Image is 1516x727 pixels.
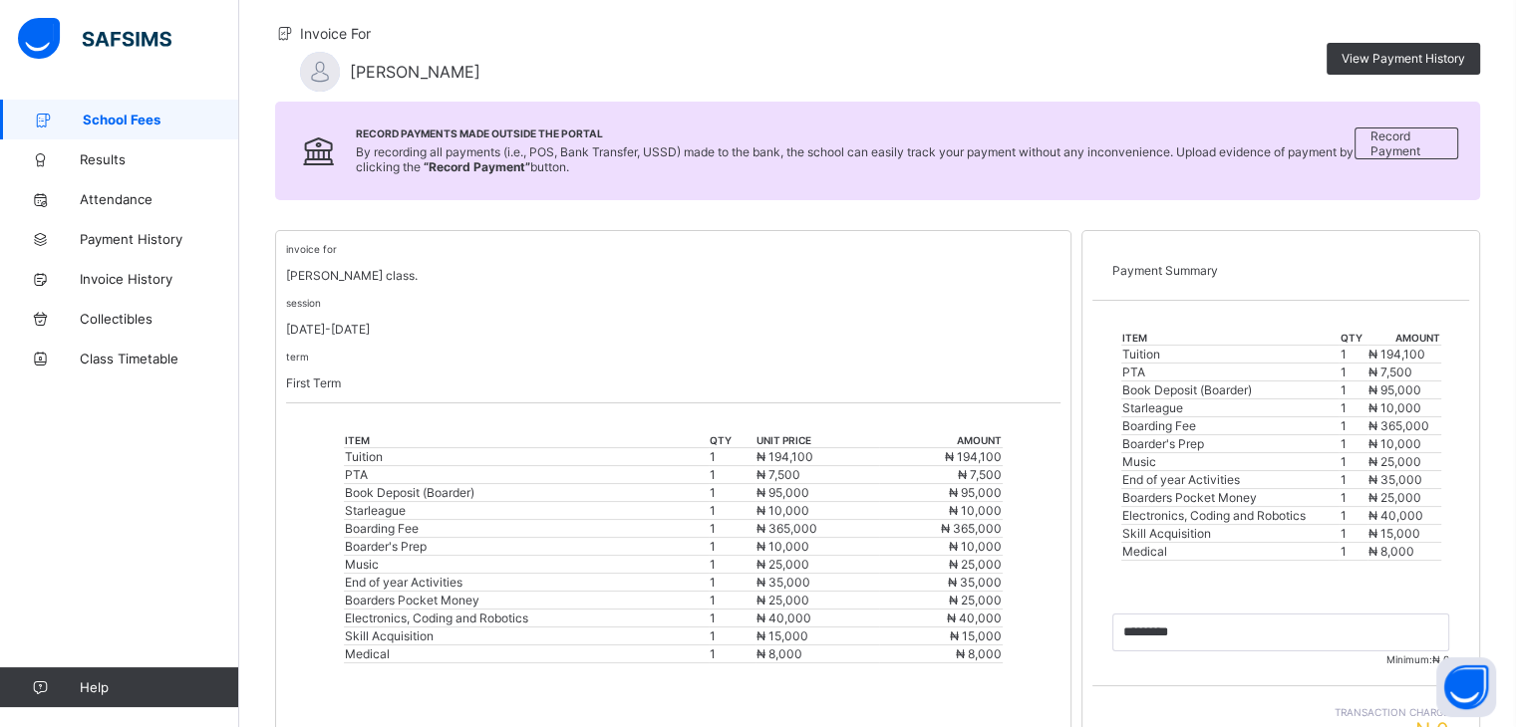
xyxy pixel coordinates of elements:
span: ₦ 365,000 [941,521,1002,536]
span: Class Timetable [80,351,239,366]
span: Payment History [80,231,239,247]
th: unit price [756,433,879,448]
span: Record Payments Made Outside the Portal [356,127,1355,139]
th: item [344,433,709,448]
span: ₦ 95,000 [757,485,809,500]
td: 1 [709,609,756,627]
span: ₦ 25,000 [1368,490,1421,505]
span: Collectibles [80,311,239,327]
td: 1 [1339,525,1366,543]
td: Boarder's Prep [1121,435,1340,453]
div: Starleague [345,503,708,518]
td: 1 [1339,489,1366,507]
td: Starleague [1121,399,1340,417]
td: 1 [709,556,756,574]
div: Skill Acquisition [345,628,708,643]
div: Boarders Pocket Money [345,593,708,607]
span: ₦ 7,500 [1368,364,1412,379]
span: ₦ 10,000 [949,503,1002,518]
span: Invoice History [80,271,239,287]
span: ₦ 10,000 [1368,436,1421,451]
span: ₦ 35,000 [757,575,810,590]
small: invoice for [286,243,337,255]
span: [PERSON_NAME] [350,62,480,82]
span: ₦ 35,000 [1368,472,1422,487]
td: Tuition [1121,346,1340,363]
span: ₦ 10,000 [1368,400,1421,415]
td: 1 [709,484,756,502]
p: First Term [286,375,1061,390]
td: 1 [1339,543,1366,561]
span: ₦ 365,000 [757,521,817,536]
div: PTA [345,467,708,482]
td: 1 [709,645,756,663]
span: ₦ 25,000 [757,593,809,607]
span: Help [80,679,238,695]
td: 1 [709,448,756,466]
td: 1 [709,502,756,520]
td: 1 [1339,363,1366,381]
span: Transaction charge [1112,706,1449,718]
td: 1 [1339,346,1366,363]
td: 1 [1339,399,1366,417]
th: item [1121,331,1340,346]
td: Boarders Pocket Money [1121,489,1340,507]
td: Electronics, Coding and Robotics [1121,507,1340,525]
span: ₦ 25,000 [949,557,1002,572]
small: term [286,351,309,363]
img: safsims [18,18,171,60]
th: qty [709,433,756,448]
td: Skill Acquisition [1121,525,1340,543]
th: amount [1367,331,1441,346]
span: ₦ 15,000 [950,628,1002,643]
span: ₦ 15,000 [757,628,808,643]
span: ₦ 10,000 [757,503,809,518]
span: Attendance [80,191,239,207]
span: ₦ 25,000 [949,593,1002,607]
span: Invoice For [300,25,371,42]
span: By recording all payments (i.e., POS, Bank Transfer, USSD) made to the bank, the school can easil... [356,144,1354,174]
td: 1 [1339,417,1366,435]
td: 1 [1339,453,1366,471]
span: ₦ 8,000 [1368,544,1414,559]
td: 1 [709,538,756,556]
span: ₦ 10,000 [949,539,1002,554]
td: Book Deposit (Boarder) [1121,381,1340,399]
td: PTA [1121,363,1340,381]
span: ₦ 7,500 [958,467,1002,482]
span: ₦ 35,000 [948,575,1002,590]
td: 1 [1339,381,1366,399]
span: ₦ 8,000 [757,646,802,661]
span: ₦ 194,100 [945,449,1002,464]
span: ₦ 95,000 [1368,382,1421,397]
div: Music [345,557,708,572]
div: End of year Activities [345,575,708,590]
div: Book Deposit (Boarder) [345,485,708,500]
td: End of year Activities [1121,471,1340,489]
span: ₦ 40,000 [1368,508,1423,523]
td: 1 [709,466,756,484]
th: qty [1339,331,1366,346]
span: ₦ 10,000 [757,539,809,554]
div: Boarder's Prep [345,539,708,554]
span: ₦ 194,100 [1368,347,1425,362]
span: ₦ 40,000 [947,610,1002,625]
td: Medical [1121,543,1340,561]
span: ₦ 95,000 [949,485,1002,500]
span: ₦ 25,000 [1368,454,1421,469]
td: 1 [709,520,756,538]
div: Electronics, Coding and Robotics [345,610,708,625]
td: Boarding Fee [1121,417,1340,435]
span: ₦ 194,100 [757,449,813,464]
td: 1 [709,592,756,609]
p: [PERSON_NAME] class. [286,268,1061,283]
p: [DATE]-[DATE] [286,322,1061,337]
td: 1 [1339,471,1366,489]
span: ₦ 365,000 [1368,418,1429,433]
span: ₦ 15,000 [1368,526,1420,541]
span: ₦ 40,000 [757,610,811,625]
small: session [286,297,321,309]
td: 1 [709,627,756,645]
span: View Payment History [1342,51,1465,66]
td: Music [1121,453,1340,471]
